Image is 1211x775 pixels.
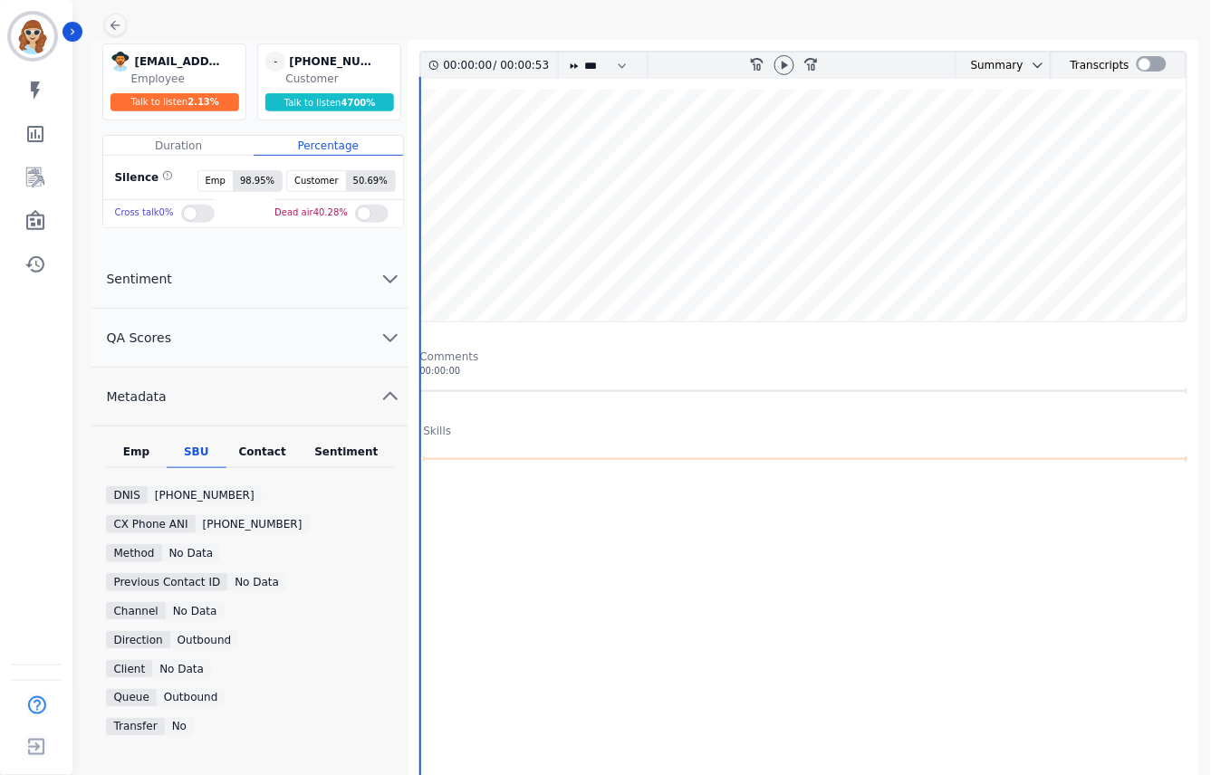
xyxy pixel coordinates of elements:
[166,602,225,620] div: No Data
[419,349,1187,364] div: Comments
[111,93,239,111] div: Talk to listen
[91,309,408,368] button: QA Scores chevron down
[227,573,286,591] div: No Data
[106,660,152,678] div: Client
[1071,53,1129,79] div: Transcripts
[134,52,225,72] div: [EMAIL_ADDRESS][PERSON_NAME][DOMAIN_NAME]
[443,53,493,79] div: 00:00:00
[114,200,173,226] div: Cross talk 0 %
[341,98,376,108] span: 4700 %
[497,53,547,79] div: 00:00:53
[196,515,310,533] div: [PHONE_NUMBER]
[106,631,169,649] div: Direction
[106,689,156,707] div: Queue
[254,136,403,156] div: Percentage
[148,486,262,504] div: [PHONE_NUMBER]
[152,660,211,678] div: No Data
[106,445,166,468] div: Emp
[106,718,164,736] div: Transfer
[111,170,173,192] div: Silence
[956,53,1024,79] div: Summary
[165,718,194,736] div: No
[265,93,394,111] div: Talk to listen
[298,445,394,468] div: Sentiment
[106,515,195,533] div: CX Phone ANI
[265,52,285,72] span: -
[103,136,253,156] div: Duration
[287,171,346,191] span: Customer
[157,689,226,707] div: Outbound
[162,544,221,562] div: No data
[380,386,401,407] svg: chevron up
[167,445,226,468] div: SBU
[106,544,161,562] div: Method
[91,329,186,347] span: QA Scores
[423,424,451,438] div: Skills
[106,573,227,591] div: Previous Contact ID
[91,250,408,309] button: Sentiment chevron down
[289,52,380,72] div: [PHONE_NUMBER]
[91,387,180,406] span: Metadata
[233,171,282,191] span: 98.95 %
[380,327,401,349] svg: chevron down
[419,364,1187,378] div: 00:00:00
[380,268,401,290] svg: chevron down
[106,602,165,620] div: Channel
[106,486,147,504] div: DNIS
[346,171,395,191] span: 50.69 %
[1031,58,1045,72] svg: chevron down
[1024,58,1045,72] button: chevron down
[443,53,553,79] div: /
[198,171,233,191] span: Emp
[226,445,299,468] div: Contact
[170,631,239,649] div: outbound
[130,72,242,86] div: Employee
[11,14,54,58] img: Bordered avatar
[274,200,348,226] div: Dead air 40.28 %
[91,368,408,426] button: Metadata chevron up
[187,97,219,107] span: 2.13 %
[285,72,397,86] div: Customer
[91,270,186,288] span: Sentiment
